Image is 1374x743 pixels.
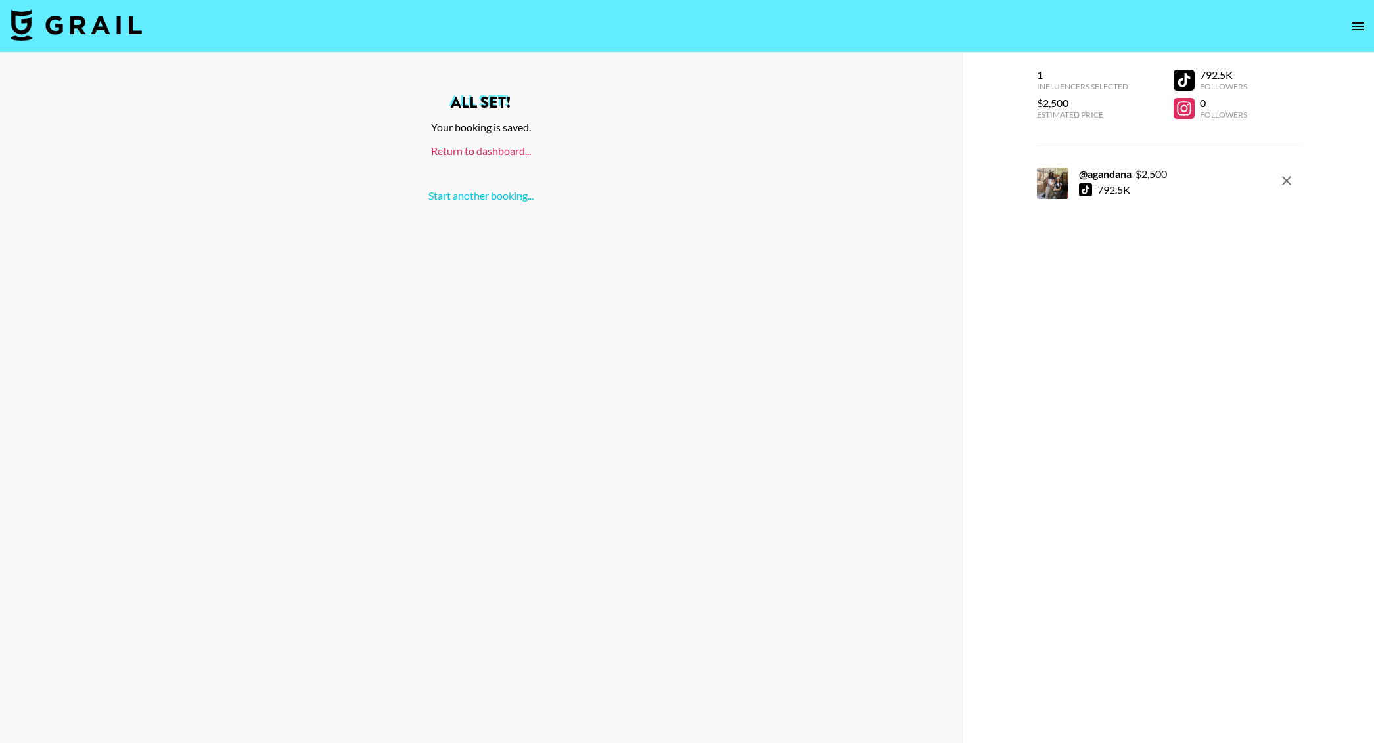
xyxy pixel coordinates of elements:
button: open drawer [1345,13,1371,39]
div: Your booking is saved. [11,121,951,134]
div: Influencers Selected [1037,81,1128,91]
h2: All set! [11,95,951,110]
div: $2,500 [1037,97,1128,110]
div: - $ 2,500 [1079,168,1167,181]
strong: @ agandana [1079,168,1132,180]
a: Start another booking... [428,189,534,202]
div: 0 [1200,97,1247,110]
div: 792.5K [1097,183,1130,196]
div: 1 [1037,68,1128,81]
button: remove [1273,168,1300,194]
a: Return to dashboard... [431,145,531,157]
div: 792.5K [1200,68,1247,81]
div: Followers [1200,110,1247,120]
div: Followers [1200,81,1247,91]
div: Estimated Price [1037,110,1128,120]
img: Grail Talent [11,9,142,41]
